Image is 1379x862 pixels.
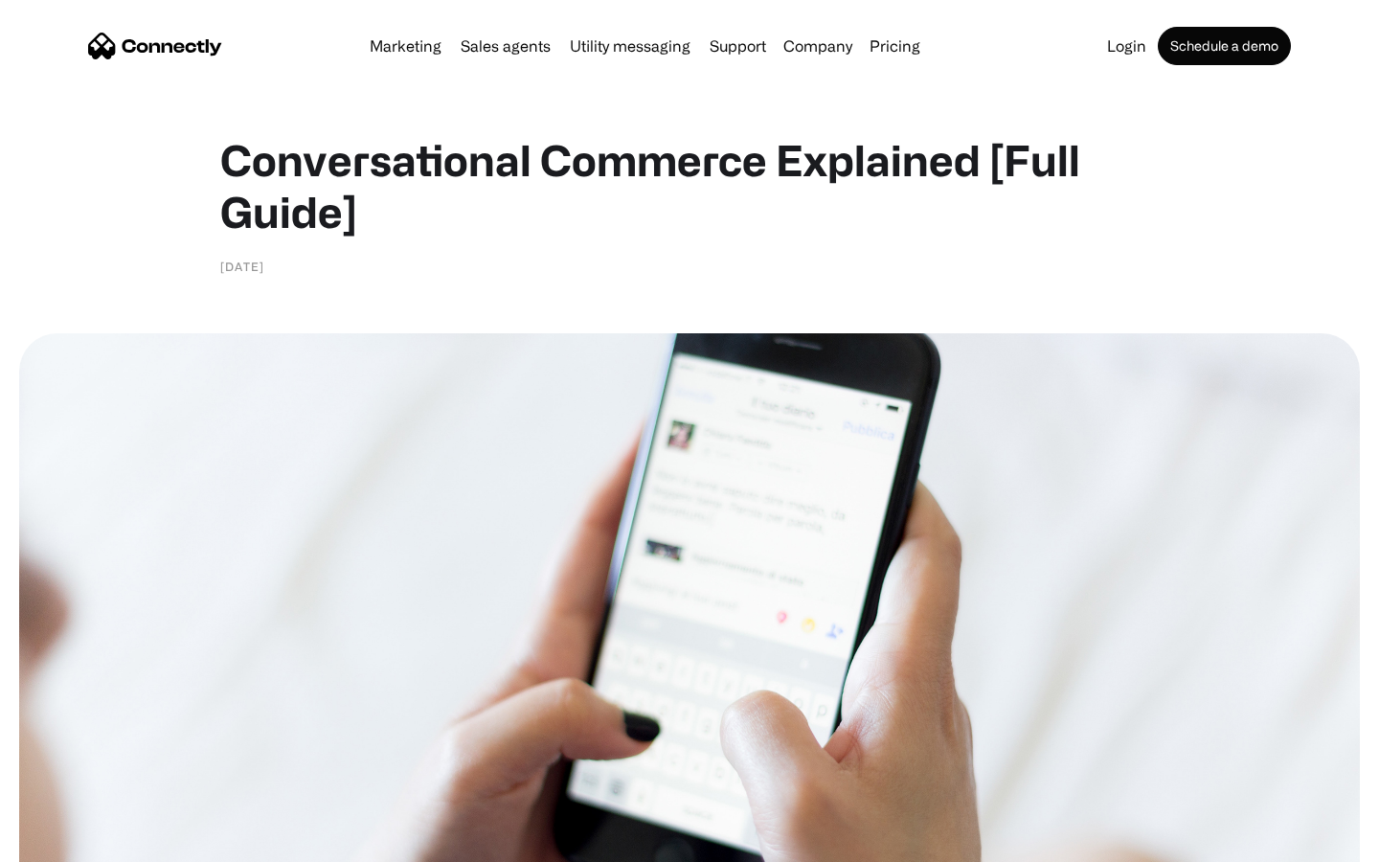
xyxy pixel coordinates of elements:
div: [DATE] [220,257,264,276]
a: Marketing [362,38,449,54]
a: Login [1099,38,1154,54]
aside: Language selected: English [19,828,115,855]
a: Schedule a demo [1158,27,1291,65]
a: Utility messaging [562,38,698,54]
ul: Language list [38,828,115,855]
a: Support [702,38,774,54]
h1: Conversational Commerce Explained [Full Guide] [220,134,1159,238]
a: Sales agents [453,38,558,54]
a: Pricing [862,38,928,54]
div: Company [783,33,852,59]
